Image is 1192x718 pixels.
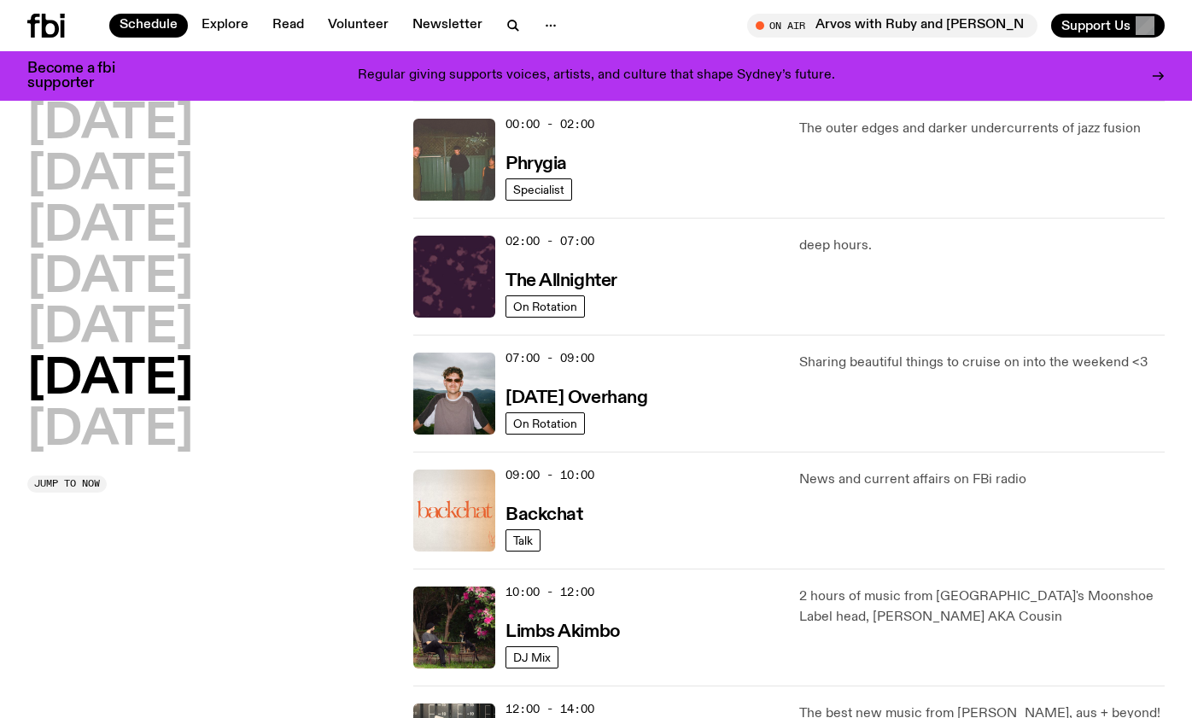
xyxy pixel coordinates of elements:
button: [DATE] [27,305,193,353]
span: On Rotation [513,417,577,429]
a: On Rotation [505,295,585,318]
a: Explore [191,14,259,38]
p: 2 hours of music from [GEOGRAPHIC_DATA]'s Moonshoe Label head, [PERSON_NAME] AKA Cousin [799,587,1165,628]
img: Jackson sits at an outdoor table, legs crossed and gazing at a black and brown dog also sitting a... [413,587,495,668]
button: [DATE] [27,356,193,404]
h3: Limbs Akimbo [505,623,621,641]
a: Phrygia [505,152,567,173]
span: Specialist [513,183,564,196]
h3: [DATE] Overhang [505,389,647,407]
p: Sharing beautiful things to cruise on into the weekend <3 [799,353,1165,373]
p: Regular giving supports voices, artists, and culture that shape Sydney’s future. [358,68,835,84]
p: deep hours. [799,236,1165,256]
p: News and current affairs on FBi radio [799,470,1165,490]
span: 07:00 - 09:00 [505,350,594,366]
span: 09:00 - 10:00 [505,467,594,483]
a: [DATE] Overhang [505,386,647,407]
button: Support Us [1051,14,1165,38]
p: The outer edges and darker undercurrents of jazz fusion [799,119,1165,139]
button: [DATE] [27,152,193,200]
h3: Become a fbi supporter [27,61,137,90]
a: DJ Mix [505,646,558,668]
span: Talk [513,534,533,546]
button: On AirArvos with Ruby and [PERSON_NAME] [747,14,1037,38]
a: Talk [505,529,540,552]
a: Limbs Akimbo [505,620,621,641]
h3: Phrygia [505,155,567,173]
button: [DATE] [27,254,193,302]
button: [DATE] [27,407,193,455]
span: 12:00 - 14:00 [505,701,594,717]
button: [DATE] [27,203,193,251]
img: Harrie Hastings stands in front of cloud-covered sky and rolling hills. He's wearing sunglasses a... [413,353,495,435]
a: Volunteer [318,14,399,38]
a: Read [262,14,314,38]
span: 02:00 - 07:00 [505,233,594,249]
span: DJ Mix [513,651,551,663]
a: Newsletter [402,14,493,38]
span: On Rotation [513,300,577,312]
a: Specialist [505,178,572,201]
h3: The Allnighter [505,272,617,290]
a: Backchat [505,503,582,524]
span: 10:00 - 12:00 [505,584,594,600]
a: On Rotation [505,412,585,435]
h3: Backchat [505,506,582,524]
a: The Allnighter [505,269,617,290]
span: Jump to now [34,479,100,488]
button: Jump to now [27,476,107,493]
img: A greeny-grainy film photo of Bela, John and Bindi at night. They are standing in a backyard on g... [413,119,495,201]
button: [DATE] [27,101,193,149]
span: Support Us [1061,18,1131,33]
span: 00:00 - 02:00 [505,116,594,132]
a: Schedule [109,14,188,38]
